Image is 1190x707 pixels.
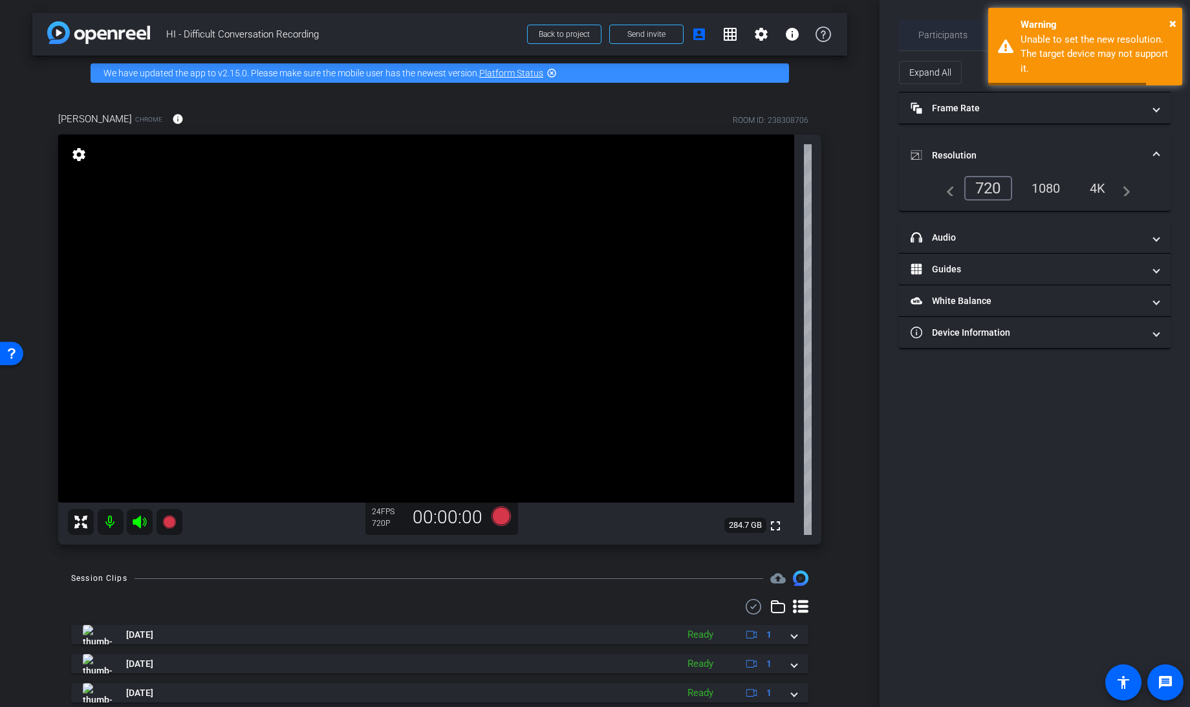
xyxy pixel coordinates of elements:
[724,517,766,533] span: 284.7 GB
[1021,32,1173,76] div: Unable to set the new resolution. The target device may not support it.
[135,114,162,124] span: Chrome
[766,686,772,700] span: 1
[911,102,1143,115] mat-panel-title: Frame Rate
[71,683,808,702] mat-expansion-panel-header: thumb-nail[DATE]Ready1
[83,625,112,644] img: thumb-nail
[71,572,127,585] div: Session Clips
[47,21,150,44] img: app-logo
[899,285,1171,316] mat-expansion-panel-header: White Balance
[1115,180,1130,196] mat-icon: navigate_next
[733,114,808,126] div: ROOM ID: 238308706
[770,571,786,586] mat-icon: cloud_upload
[911,294,1143,308] mat-panel-title: White Balance
[964,176,1012,201] div: 720
[83,683,112,702] img: thumb-nail
[83,654,112,673] img: thumb-nail
[909,60,951,85] span: Expand All
[479,68,543,78] a: Platform Status
[1169,14,1176,33] button: Close
[1116,675,1131,690] mat-icon: accessibility
[166,21,519,47] span: HI - Difficult Conversation Recording
[372,518,404,528] div: 720P
[91,63,789,83] div: We have updated the app to v2.15.0. Please make sure the mobile user has the newest version.
[911,263,1143,276] mat-panel-title: Guides
[372,506,404,517] div: 24
[527,25,601,44] button: Back to project
[722,27,738,42] mat-icon: grid_on
[71,625,808,644] mat-expansion-panel-header: thumb-nail[DATE]Ready1
[899,135,1171,176] mat-expansion-panel-header: Resolution
[1080,177,1116,199] div: 4K
[58,112,132,126] span: [PERSON_NAME]
[766,628,772,642] span: 1
[126,657,153,671] span: [DATE]
[681,686,720,701] div: Ready
[753,27,769,42] mat-icon: settings
[793,571,808,586] img: Session clips
[784,27,800,42] mat-icon: info
[404,506,491,528] div: 00:00:00
[911,231,1143,245] mat-panel-title: Audio
[899,176,1171,211] div: Resolution
[70,147,88,162] mat-icon: settings
[71,654,808,673] mat-expansion-panel-header: thumb-nail[DATE]Ready1
[939,180,955,196] mat-icon: navigate_before
[539,30,590,39] span: Back to project
[381,507,395,516] span: FPS
[919,30,968,39] span: Participants
[899,61,962,84] button: Expand All
[126,686,153,700] span: [DATE]
[766,657,772,671] span: 1
[899,92,1171,124] mat-expansion-panel-header: Frame Rate
[172,113,184,125] mat-icon: info
[911,149,1143,162] mat-panel-title: Resolution
[627,29,665,39] span: Send invite
[899,222,1171,253] mat-expansion-panel-header: Audio
[768,518,783,534] mat-icon: fullscreen
[911,326,1143,340] mat-panel-title: Device Information
[609,25,684,44] button: Send invite
[1169,16,1176,31] span: ×
[546,68,557,78] mat-icon: highlight_off
[1021,17,1173,32] div: Warning
[681,627,720,642] div: Ready
[691,27,707,42] mat-icon: account_box
[1158,675,1173,690] mat-icon: message
[899,317,1171,348] mat-expansion-panel-header: Device Information
[681,657,720,671] div: Ready
[1022,177,1070,199] div: 1080
[126,628,153,642] span: [DATE]
[899,254,1171,285] mat-expansion-panel-header: Guides
[770,571,786,586] span: Destinations for your clips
